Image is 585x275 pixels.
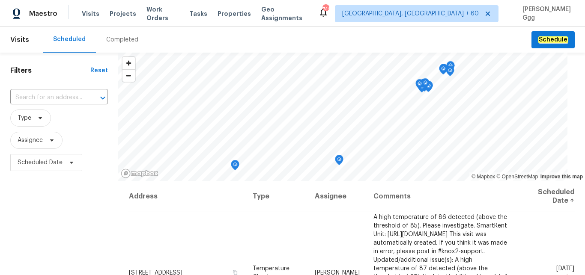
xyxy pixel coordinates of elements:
button: Zoom out [122,69,135,82]
span: Scheduled Date [18,158,63,167]
th: Comments [367,181,516,212]
span: Properties [218,9,251,18]
th: Scheduled Date ↑ [516,181,575,212]
span: Zoom out [122,70,135,82]
a: Mapbox [472,174,495,180]
h1: Filters [10,66,90,75]
div: Scheduled [53,35,86,44]
div: Map marker [231,160,239,173]
button: Schedule [531,31,575,49]
input: Search for an address... [10,91,84,104]
span: Geo Assignments [261,5,308,22]
span: Projects [110,9,136,18]
span: Type [18,114,31,122]
a: OpenStreetMap [496,174,538,180]
a: Mapbox homepage [121,169,158,178]
div: Completed [106,35,138,44]
span: Visits [82,9,99,18]
th: Address [128,181,246,212]
span: [PERSON_NAME] Ggg [519,5,572,22]
div: Map marker [424,81,433,95]
button: Open [97,92,109,104]
button: Zoom in [122,57,135,69]
div: Reset [90,66,108,75]
div: Map marker [446,66,454,79]
span: [GEOGRAPHIC_DATA], [GEOGRAPHIC_DATA] + 60 [342,9,479,18]
div: 742 [322,5,328,14]
span: Assignee [18,136,43,145]
a: Improve this map [540,174,583,180]
th: Assignee [308,181,367,212]
th: Type [246,181,308,212]
em: Schedule [538,36,568,43]
div: Map marker [415,79,424,92]
div: Map marker [421,78,430,92]
div: Map marker [424,81,433,94]
div: Map marker [420,79,428,92]
canvas: Map [118,53,567,181]
div: Map marker [335,155,343,168]
span: Maestro [29,9,57,18]
span: Work Orders [146,5,179,22]
span: Visits [10,30,29,49]
span: Tasks [189,11,207,17]
div: Map marker [439,64,448,77]
div: Map marker [446,61,455,74]
div: Map marker [439,64,448,77]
